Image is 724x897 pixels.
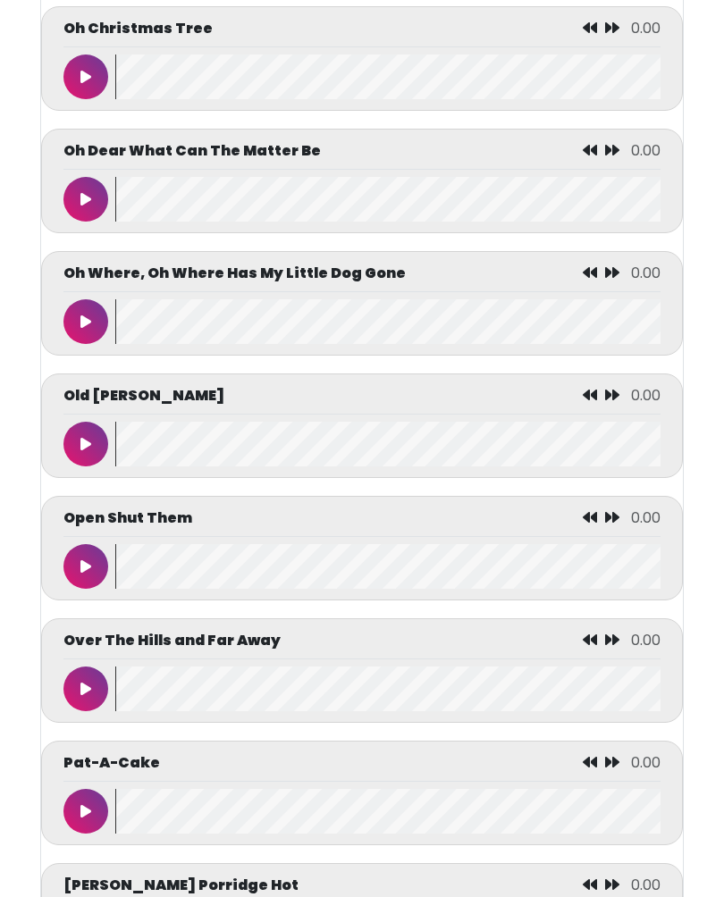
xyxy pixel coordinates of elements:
p: Oh Christmas Tree [63,19,213,40]
p: Old [PERSON_NAME] [63,386,224,407]
span: 0.00 [631,753,661,774]
span: 0.00 [631,264,661,284]
span: 0.00 [631,508,661,529]
span: 0.00 [631,876,661,896]
p: Pat-A-Cake [63,753,160,775]
p: Oh Dear What Can The Matter Be [63,141,321,163]
span: 0.00 [631,141,661,162]
span: 0.00 [631,386,661,407]
p: Oh Where, Oh Where Has My Little Dog Gone [63,264,406,285]
p: [PERSON_NAME] Porridge Hot [63,876,299,897]
span: 0.00 [631,631,661,651]
p: Over The Hills and Far Away [63,631,281,652]
span: 0.00 [631,19,661,39]
p: Open Shut Them [63,508,192,530]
